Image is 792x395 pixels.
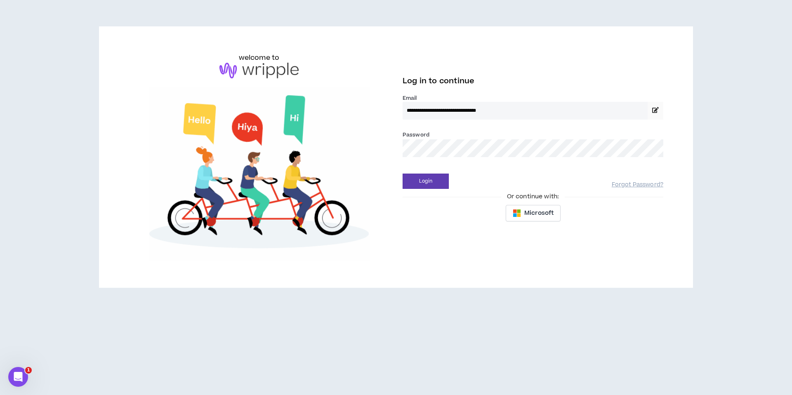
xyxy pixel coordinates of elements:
img: Welcome to Wripple [129,87,389,261]
span: Log in to continue [403,76,474,86]
label: Password [403,131,429,139]
label: Email [403,94,663,102]
span: 1 [25,367,32,374]
a: Forgot Password? [612,181,663,189]
span: Or continue with: [501,192,565,201]
img: logo-brand.png [219,63,299,78]
button: Microsoft [506,205,561,221]
h6: welcome to [239,53,280,63]
button: Login [403,174,449,189]
iframe: Intercom live chat [8,367,28,387]
span: Microsoft [524,209,554,218]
